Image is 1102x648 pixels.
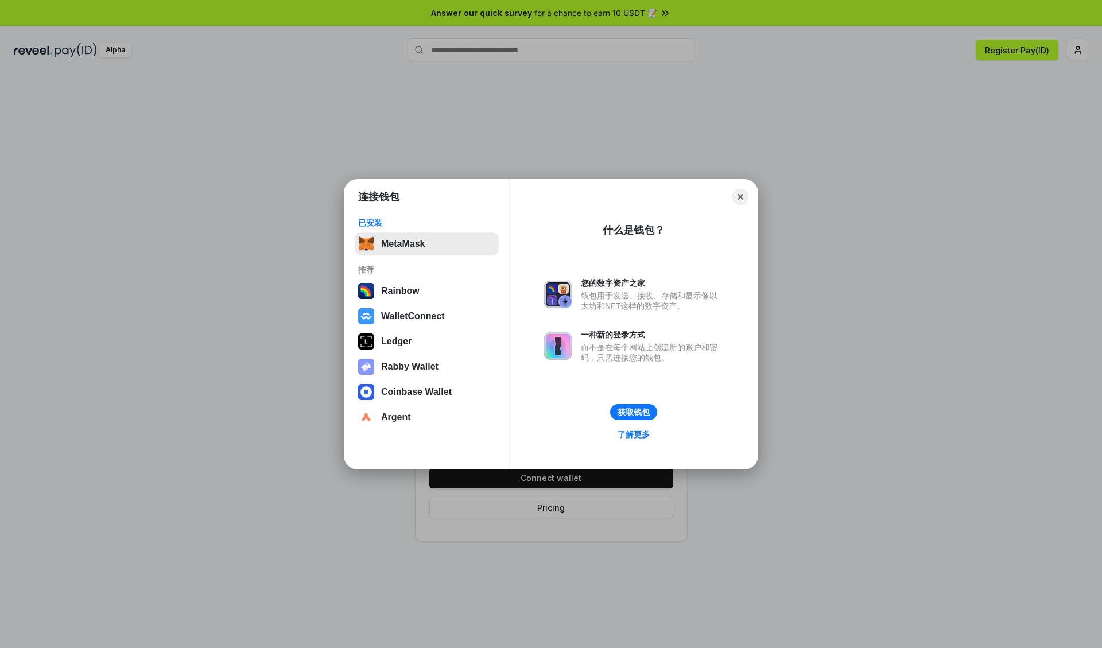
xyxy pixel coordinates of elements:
[381,311,445,321] div: WalletConnect
[732,189,748,205] button: Close
[358,409,374,425] img: svg+xml,%3Csvg%20width%3D%2228%22%20height%3D%2228%22%20viewBox%3D%220%200%2028%2028%22%20fill%3D...
[611,427,657,442] a: 了解更多
[544,281,572,308] img: svg+xml,%3Csvg%20xmlns%3D%22http%3A%2F%2Fwww.w3.org%2F2000%2Fsvg%22%20fill%3D%22none%22%20viewBox...
[355,355,499,378] button: Rabby Wallet
[581,342,723,363] div: 而不是在每个网站上创建新的账户和密码，只需连接您的钱包。
[358,236,374,252] img: svg+xml,%3Csvg%20fill%3D%22none%22%20height%3D%2233%22%20viewBox%3D%220%200%2035%2033%22%20width%...
[581,278,723,288] div: 您的数字资产之家
[355,280,499,302] button: Rainbow
[358,359,374,375] img: svg+xml,%3Csvg%20xmlns%3D%22http%3A%2F%2Fwww.w3.org%2F2000%2Fsvg%22%20fill%3D%22none%22%20viewBox...
[381,387,452,397] div: Coinbase Wallet
[358,218,495,228] div: 已安装
[603,223,665,237] div: 什么是钱包？
[610,404,657,420] button: 获取钱包
[358,190,399,204] h1: 连接钱包
[381,286,420,296] div: Rainbow
[358,333,374,350] img: svg+xml,%3Csvg%20xmlns%3D%22http%3A%2F%2Fwww.w3.org%2F2000%2Fsvg%22%20width%3D%2228%22%20height%3...
[355,232,499,255] button: MetaMask
[358,265,495,275] div: 推荐
[355,330,499,353] button: Ledger
[355,406,499,429] button: Argent
[381,362,439,372] div: Rabby Wallet
[358,384,374,400] img: svg+xml,%3Csvg%20width%3D%2228%22%20height%3D%2228%22%20viewBox%3D%220%200%2028%2028%22%20fill%3D...
[581,290,723,311] div: 钱包用于发送、接收、存储和显示像以太坊和NFT这样的数字资产。
[544,332,572,360] img: svg+xml,%3Csvg%20xmlns%3D%22http%3A%2F%2Fwww.w3.org%2F2000%2Fsvg%22%20fill%3D%22none%22%20viewBox...
[381,336,412,347] div: Ledger
[358,283,374,299] img: svg+xml,%3Csvg%20width%3D%22120%22%20height%3D%22120%22%20viewBox%3D%220%200%20120%20120%22%20fil...
[618,407,650,417] div: 获取钱包
[618,429,650,440] div: 了解更多
[581,329,723,340] div: 一种新的登录方式
[381,239,425,249] div: MetaMask
[358,308,374,324] img: svg+xml,%3Csvg%20width%3D%2228%22%20height%3D%2228%22%20viewBox%3D%220%200%2028%2028%22%20fill%3D...
[381,412,411,422] div: Argent
[355,305,499,328] button: WalletConnect
[355,381,499,403] button: Coinbase Wallet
